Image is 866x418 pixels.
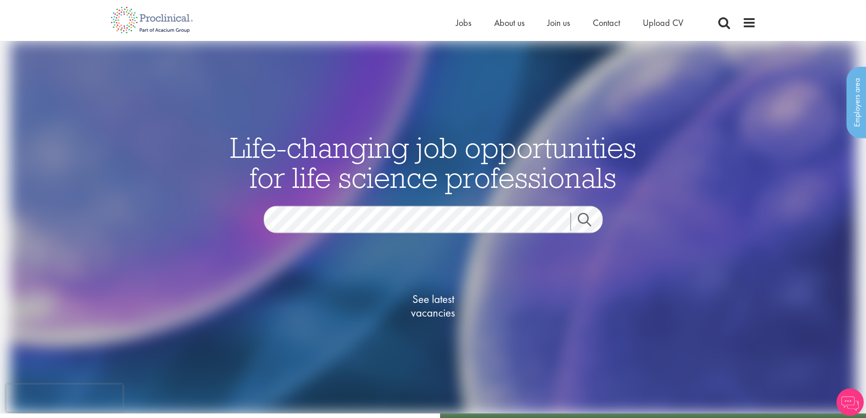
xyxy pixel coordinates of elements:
img: candidate home [10,41,856,413]
a: About us [494,17,525,29]
a: See latestvacancies [388,256,479,356]
a: Job search submit button [571,213,610,231]
img: Chatbot [836,388,864,416]
iframe: reCAPTCHA [6,384,123,412]
a: Jobs [456,17,471,29]
a: Join us [547,17,570,29]
span: Life-changing job opportunities for life science professionals [230,129,636,196]
span: See latest vacancies [388,292,479,320]
a: Contact [593,17,620,29]
a: Upload CV [643,17,683,29]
